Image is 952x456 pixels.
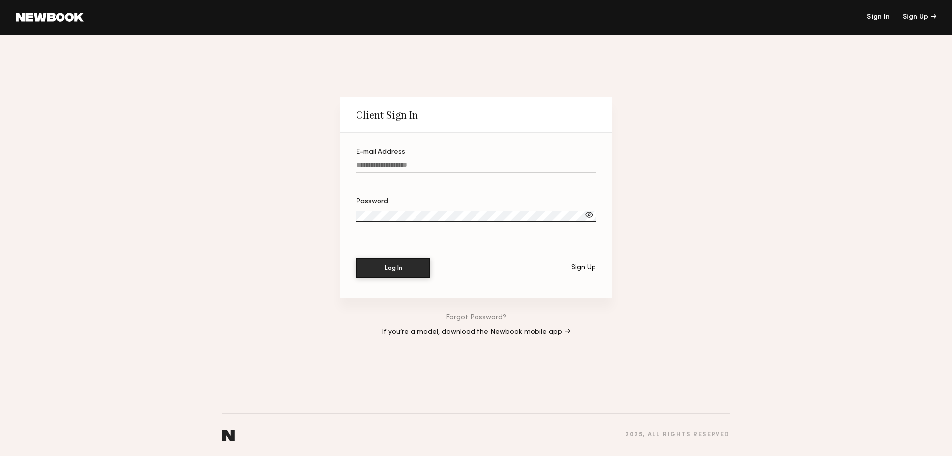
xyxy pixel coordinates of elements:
div: Sign Up [903,14,936,21]
a: Sign In [867,14,890,21]
a: If you’re a model, download the Newbook mobile app → [382,329,570,336]
div: Client Sign In [356,109,418,121]
input: Password [356,211,596,222]
button: Log In [356,258,430,278]
div: E-mail Address [356,149,596,156]
div: Password [356,198,596,205]
div: 2025 , all rights reserved [625,432,730,438]
a: Forgot Password? [446,314,506,321]
input: E-mail Address [356,161,596,173]
div: Sign Up [571,264,596,271]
